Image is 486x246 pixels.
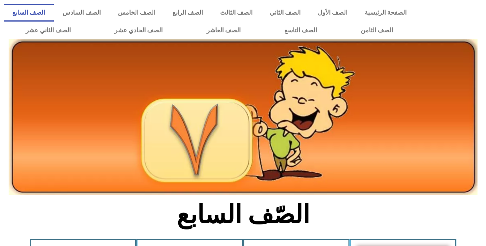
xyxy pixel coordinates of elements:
[339,22,415,39] a: الصف الثامن
[109,4,164,22] a: الصف الخامس
[185,22,262,39] a: الصف العاشر
[262,22,339,39] a: الصف التاسع
[116,200,370,230] h2: الصّف السابع
[211,4,261,22] a: الصف الثالث
[93,22,184,39] a: الصف الحادي عشر
[261,4,309,22] a: الصف الثاني
[164,4,211,22] a: الصف الرابع
[4,4,54,22] a: الصف السابع
[54,4,109,22] a: الصف السادس
[4,22,93,39] a: الصف الثاني عشر
[356,4,415,22] a: الصفحة الرئيسية
[309,4,356,22] a: الصف الأول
